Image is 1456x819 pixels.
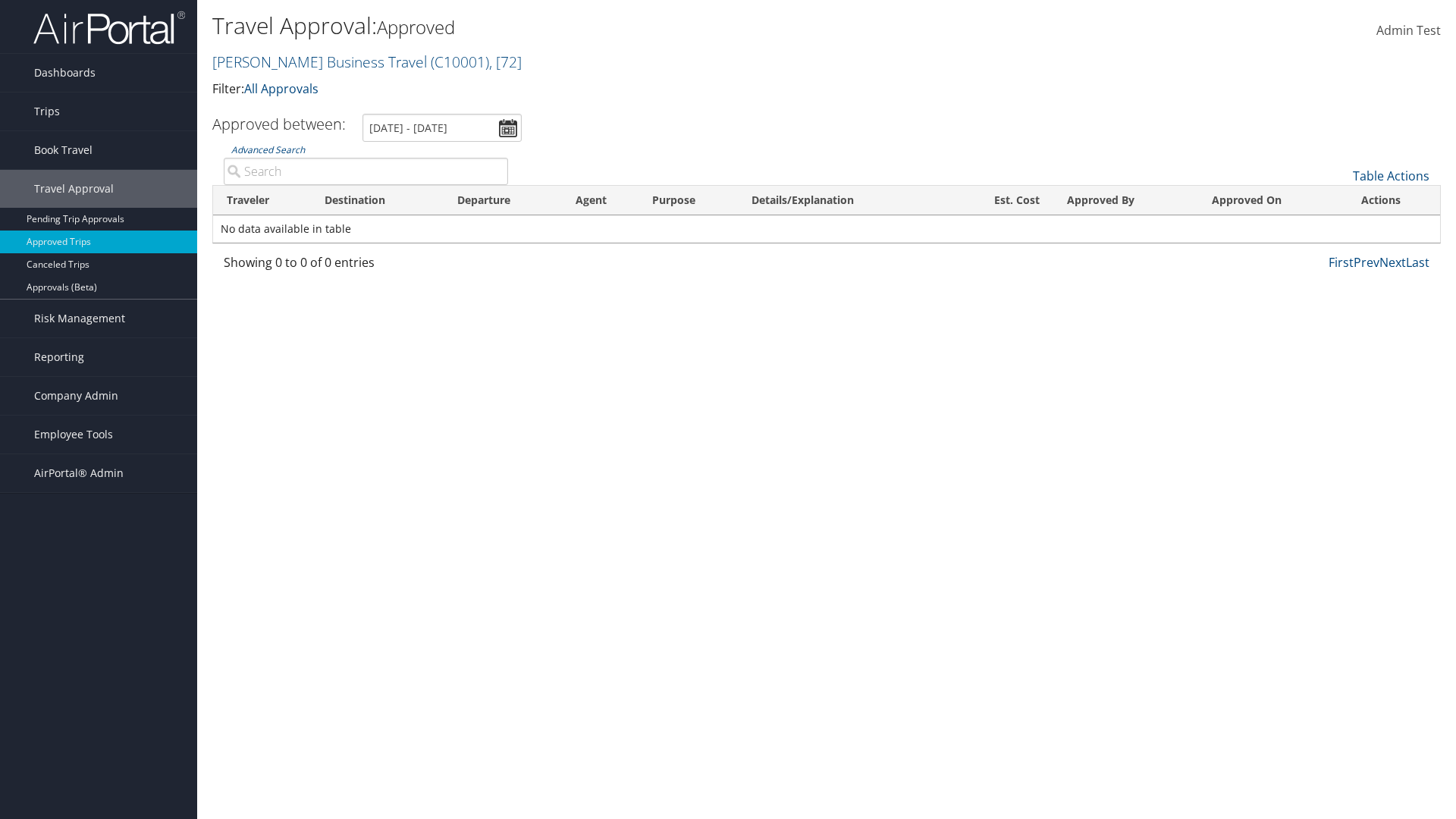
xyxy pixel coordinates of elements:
th: Agent [562,186,639,215]
a: Table Actions [1353,168,1429,184]
input: [DATE] - [DATE] [362,114,522,142]
td: No data available in table [213,215,1440,243]
h3: Approved between: [212,114,346,134]
a: Admin Test [1376,8,1441,55]
span: Reporting [34,338,84,376]
span: Trips [34,93,60,130]
th: Traveler: activate to sort column ascending [213,186,311,215]
small: Approved [377,14,455,39]
input: Advanced Search [224,158,508,185]
span: Company Admin [34,377,118,415]
a: [PERSON_NAME] Business Travel [212,52,522,72]
th: Purpose [639,186,737,215]
th: Departure: activate to sort column ascending [444,186,562,215]
th: Est. Cost: activate to sort column ascending [949,186,1053,215]
th: Actions [1348,186,1440,215]
h1: Travel Approval: [212,10,1031,42]
a: Advanced Search [231,143,305,156]
span: , [ 72 ] [489,52,522,72]
span: Risk Management [34,300,125,337]
img: airportal-logo.png [33,10,185,45]
span: Employee Tools [34,416,113,453]
span: Admin Test [1376,22,1441,39]
span: ( C10001 ) [431,52,489,72]
a: Prev [1354,254,1379,271]
span: Dashboards [34,54,96,92]
span: Travel Approval [34,170,114,208]
th: Destination: activate to sort column ascending [311,186,444,215]
div: Showing 0 to 0 of 0 entries [224,253,508,279]
p: Filter: [212,80,1031,99]
span: AirPortal® Admin [34,454,124,492]
a: All Approvals [244,80,318,97]
a: Last [1406,254,1429,271]
span: Book Travel [34,131,93,169]
th: Approved By: activate to sort column ascending [1053,186,1199,215]
a: First [1329,254,1354,271]
a: Next [1379,254,1406,271]
th: Details/Explanation [738,186,949,215]
th: Approved On: activate to sort column ascending [1198,186,1348,215]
